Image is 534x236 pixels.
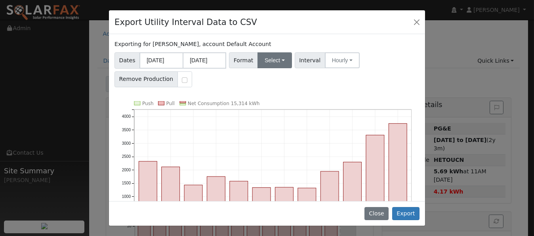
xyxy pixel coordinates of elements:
[275,187,294,223] rect: onclick=""
[188,101,260,106] text: Net Consumption 15,314 kWh
[122,181,131,185] text: 1500
[114,40,271,48] label: Exporting for [PERSON_NAME], account Default Account
[122,154,131,159] text: 2500
[366,135,384,223] rect: onclick=""
[252,188,271,223] rect: onclick=""
[343,162,362,223] rect: onclick=""
[389,123,407,223] rect: onclick=""
[122,194,131,199] text: 1000
[325,52,360,68] button: Hourly
[229,52,258,68] span: Format
[295,52,325,68] span: Interval
[166,101,175,106] text: Pull
[122,168,131,172] text: 2000
[392,207,420,221] button: Export
[257,52,292,68] button: Select
[114,71,178,87] span: Remove Production
[162,167,180,223] rect: onclick=""
[207,177,225,223] rect: onclick=""
[122,128,131,132] text: 3500
[320,171,339,223] rect: onclick=""
[298,188,316,223] rect: onclick=""
[139,161,157,224] rect: onclick=""
[184,185,202,223] rect: onclick=""
[122,114,131,119] text: 4000
[142,101,154,106] text: Push
[230,181,248,223] rect: onclick=""
[114,16,257,29] h4: Export Utility Interval Data to CSV
[122,141,131,145] text: 3000
[114,52,140,69] span: Dates
[411,16,422,27] button: Close
[364,207,389,221] button: Close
